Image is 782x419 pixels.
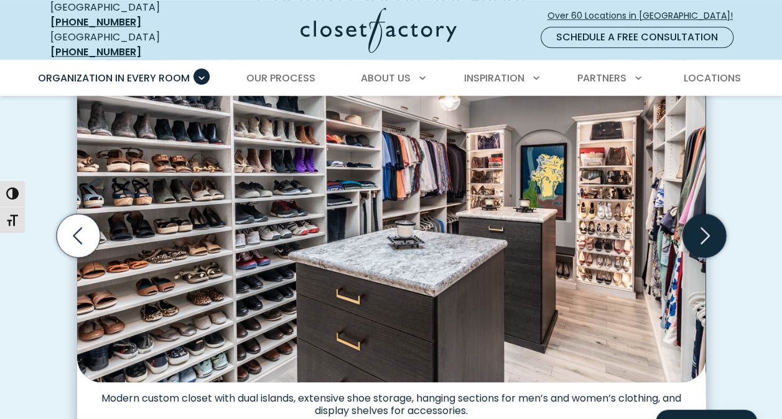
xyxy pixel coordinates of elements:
a: [PHONE_NUMBER] [50,45,141,59]
a: Schedule a Free Consultation [541,27,733,48]
div: [GEOGRAPHIC_DATA] [50,30,203,60]
span: Organization in Every Room [38,71,190,85]
a: Over 60 Locations in [GEOGRAPHIC_DATA]! [547,5,743,27]
span: Partners [577,71,626,85]
figcaption: Modern custom closet with dual islands, extensive shoe storage, hanging sections for men’s and wo... [77,382,705,417]
span: About Us [361,71,411,85]
nav: Primary Menu [29,61,753,96]
a: [PHONE_NUMBER] [50,15,141,29]
span: Over 60 Locations in [GEOGRAPHIC_DATA]! [547,9,743,22]
img: Modern custom closet with dual islands, extensive shoe storage, hanging sections for men’s and wo... [77,55,705,382]
button: Next slide [677,209,731,262]
button: Previous slide [52,209,105,262]
img: Closet Factory Logo [300,7,457,53]
span: Our Process [246,71,315,85]
span: Locations [683,71,740,85]
span: Inspiration [464,71,524,85]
